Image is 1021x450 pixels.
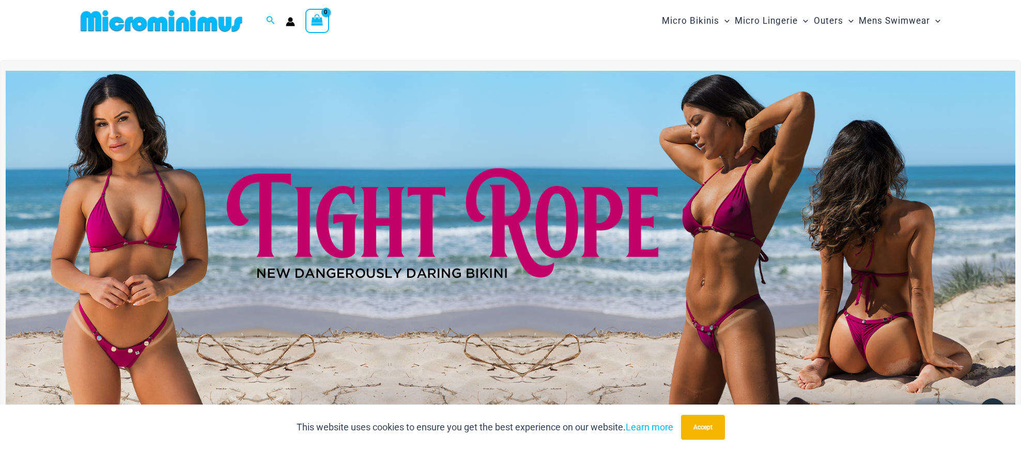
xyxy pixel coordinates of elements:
a: Micro LingerieMenu ToggleMenu Toggle [732,5,811,37]
span: Menu Toggle [798,8,808,34]
img: Tight Rope Pink Bikini [6,71,1015,414]
span: Menu Toggle [843,8,854,34]
span: Micro Bikinis [662,8,719,34]
span: Outers [814,8,843,34]
span: Mens Swimwear [859,8,930,34]
span: Menu Toggle [719,8,730,34]
a: Micro BikinisMenu ToggleMenu Toggle [659,5,732,37]
a: View Shopping Cart, empty [305,9,329,33]
span: Menu Toggle [930,8,940,34]
span: Micro Lingerie [735,8,798,34]
button: Accept [681,415,725,440]
img: MM SHOP LOGO FLAT [76,9,246,33]
a: Mens SwimwearMenu ToggleMenu Toggle [856,5,943,37]
nav: Site Navigation [658,4,945,38]
p: This website uses cookies to ensure you get the best experience on our website. [297,420,673,435]
a: Account icon link [286,17,295,26]
a: Search icon link [266,14,275,27]
a: Learn more [626,422,673,432]
a: OutersMenu ToggleMenu Toggle [811,5,856,37]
